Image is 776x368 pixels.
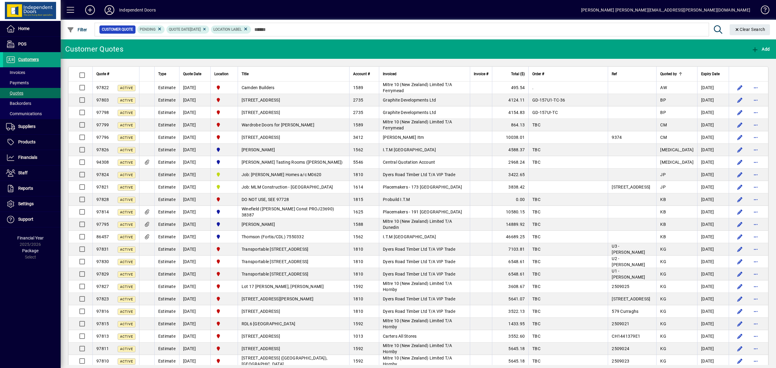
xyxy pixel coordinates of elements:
span: Filter [67,27,87,32]
span: Estimate [158,98,176,102]
a: Suppliers [3,119,61,134]
span: 97796 [96,135,109,140]
td: 4154.83 [492,106,528,119]
span: Account # [353,71,370,77]
span: [PERSON_NAME] [242,222,275,227]
span: 1810 [353,247,363,252]
span: Products [18,139,35,144]
span: 97821 [96,185,109,189]
button: Edit [735,120,745,130]
td: [DATE] [697,94,729,106]
span: Estimate [158,147,176,152]
span: Location Label [213,27,242,32]
a: Quotes [3,88,61,98]
span: Active [120,186,133,189]
span: [MEDICAL_DATA] [660,147,694,152]
td: [DATE] [179,119,210,131]
button: More options [751,207,761,217]
span: 5546 [353,160,363,165]
span: Staff [18,170,28,175]
td: [DATE] [697,131,729,144]
span: Quote date [169,27,190,32]
span: 1589 [353,122,363,127]
td: [DATE] [179,131,210,144]
span: Active [120,99,133,102]
span: Active [120,111,133,115]
a: POS [3,37,61,52]
span: TBC [532,209,540,214]
span: Invoice # [474,71,488,77]
span: [PERSON_NAME] [242,147,275,152]
span: I.T.M [GEOGRAPHIC_DATA] [383,234,436,239]
button: Edit [735,232,745,242]
td: [DATE] [179,181,210,193]
td: 3422.65 [492,169,528,181]
span: 1810 [353,259,363,264]
span: Dyers Road Timber Ltd T/A VIP Trade [383,259,455,264]
div: Ref [612,71,653,77]
button: More options [751,157,761,167]
button: More options [751,145,761,155]
div: Invoiced [383,71,466,77]
span: Communications [6,111,42,116]
button: More options [751,356,761,366]
mat-chip: Pending Status: Pending [137,25,165,33]
span: Order # [532,71,544,77]
td: [DATE] [179,144,210,156]
span: 1588 [353,222,363,227]
span: KB [660,197,666,202]
span: 2735 [353,98,363,102]
span: 2735 [353,110,363,115]
span: CM [660,122,667,127]
span: Reports [18,186,33,191]
span: Estimate [158,209,176,214]
button: More options [751,83,761,92]
div: Quote # [96,71,135,77]
span: Cromwell Central Otago [214,233,234,240]
button: Edit [735,306,745,316]
button: More options [751,108,761,117]
span: Title [242,71,249,77]
span: [DATE] [190,27,201,32]
button: Edit [735,83,745,92]
button: Edit [735,182,745,192]
span: DO NOT USE, SEE 97728 [242,197,289,202]
span: Mitre 10 (New Zealand) Limited T/A Ferrymead [383,82,452,93]
span: Total ($) [511,71,525,77]
span: Active [120,235,133,239]
span: Graphite Developments Ltd [383,98,436,102]
span: 86457 [96,234,109,239]
span: 1810 [353,172,363,177]
span: Mitre 10 (New Zealand) Limited T/A Ferrymead [383,119,452,130]
td: [DATE] [179,218,210,231]
a: Payments [3,78,61,88]
span: Active [120,248,133,252]
td: [DATE] [179,169,210,181]
button: More options [751,331,761,341]
span: [STREET_ADDRESS] [242,98,280,102]
td: [DATE] [697,169,729,181]
td: [DATE] [697,181,729,193]
span: Active [120,123,133,127]
button: More options [751,282,761,291]
button: Edit [735,157,745,167]
td: [DATE] [179,82,210,94]
span: 97831 [96,247,109,252]
span: U3 - [PERSON_NAME] [612,244,645,255]
button: Edit [735,269,745,279]
span: Support [18,217,33,222]
span: . [532,85,533,90]
span: Dyers Road Timber Ltd T/A VIP Trade [383,172,455,177]
span: Expiry Date [701,71,720,77]
span: Estimate [158,234,176,239]
span: Quoted by [660,71,677,77]
span: Transportable [STREET_ADDRESS] [242,247,309,252]
span: Job: [PERSON_NAME] Homes a/c M0620 [242,172,322,177]
span: Estimate [158,172,176,177]
td: [DATE] [179,268,210,280]
span: KG [660,247,666,252]
span: TBC [532,197,540,202]
span: Cromwell Central Otago [214,159,234,166]
span: TBC [532,147,540,152]
span: 9374 [612,135,622,140]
